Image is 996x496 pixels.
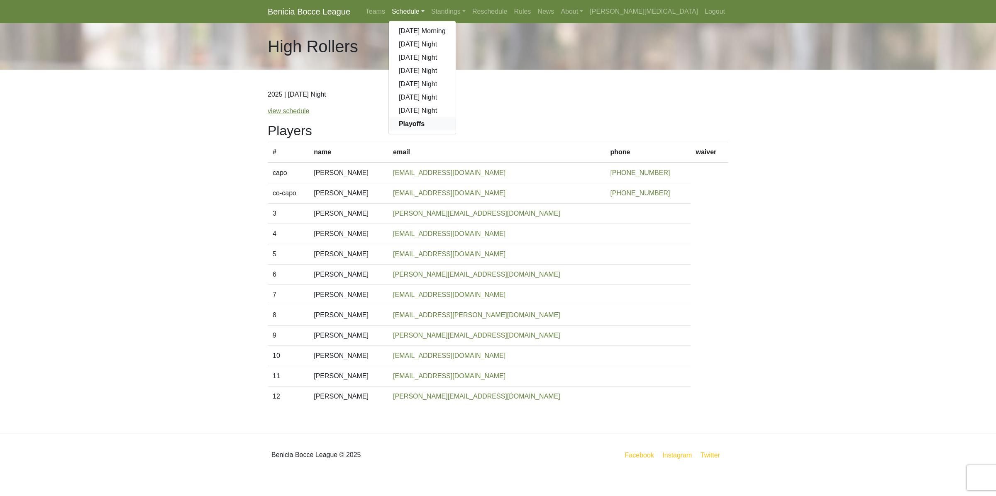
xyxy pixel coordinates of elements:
[399,120,425,127] strong: Playoffs
[268,163,309,183] td: capo
[309,265,388,285] td: [PERSON_NAME]
[388,3,428,20] a: Schedule
[701,3,728,20] a: Logout
[268,326,309,346] td: 9
[389,78,456,91] a: [DATE] Night
[623,450,656,460] a: Facebook
[309,387,388,407] td: [PERSON_NAME]
[389,64,456,78] a: [DATE] Night
[309,204,388,224] td: [PERSON_NAME]
[309,346,388,366] td: [PERSON_NAME]
[268,183,309,204] td: co-capo
[268,224,309,244] td: 4
[393,190,505,197] a: [EMAIL_ADDRESS][DOMAIN_NAME]
[309,183,388,204] td: [PERSON_NAME]
[309,142,388,163] th: name
[393,372,505,379] a: [EMAIL_ADDRESS][DOMAIN_NAME]
[389,51,456,64] a: [DATE] Night
[393,210,560,217] a: [PERSON_NAME][EMAIL_ADDRESS][DOMAIN_NAME]
[309,285,388,305] td: [PERSON_NAME]
[389,24,456,38] a: [DATE] Morning
[362,3,388,20] a: Teams
[309,305,388,326] td: [PERSON_NAME]
[268,107,310,114] a: view schedule
[309,326,388,346] td: [PERSON_NAME]
[268,387,309,407] td: 12
[388,142,605,163] th: email
[393,332,560,339] a: [PERSON_NAME][EMAIL_ADDRESS][DOMAIN_NAME]
[268,285,309,305] td: 7
[610,169,670,176] a: [PHONE_NUMBER]
[268,90,728,100] p: 2025 | [DATE] Night
[510,3,534,20] a: Rules
[268,366,309,387] td: 11
[393,230,505,237] a: [EMAIL_ADDRESS][DOMAIN_NAME]
[268,36,358,56] h1: High Rollers
[268,265,309,285] td: 6
[261,440,498,470] div: Benicia Bocce League © 2025
[691,142,728,163] th: waiver
[388,21,456,134] div: Schedule
[393,311,560,319] a: [EMAIL_ADDRESS][PERSON_NAME][DOMAIN_NAME]
[534,3,557,20] a: News
[268,123,728,139] h2: Players
[268,3,350,20] a: Benicia Bocce League
[268,346,309,366] td: 10
[309,224,388,244] td: [PERSON_NAME]
[661,450,693,460] a: Instagram
[393,291,505,298] a: [EMAIL_ADDRESS][DOMAIN_NAME]
[393,271,560,278] a: [PERSON_NAME][EMAIL_ADDRESS][DOMAIN_NAME]
[699,450,727,460] a: Twitter
[309,163,388,183] td: [PERSON_NAME]
[557,3,586,20] a: About
[605,142,691,163] th: phone
[393,250,505,258] a: [EMAIL_ADDRESS][DOMAIN_NAME]
[586,3,701,20] a: [PERSON_NAME][MEDICAL_DATA]
[268,244,309,265] td: 5
[393,393,560,400] a: [PERSON_NAME][EMAIL_ADDRESS][DOMAIN_NAME]
[389,117,456,131] a: Playoffs
[393,352,505,359] a: [EMAIL_ADDRESS][DOMAIN_NAME]
[389,104,456,117] a: [DATE] Night
[268,305,309,326] td: 8
[268,142,309,163] th: #
[610,190,670,197] a: [PHONE_NUMBER]
[393,169,505,176] a: [EMAIL_ADDRESS][DOMAIN_NAME]
[428,3,469,20] a: Standings
[389,91,456,104] a: [DATE] Night
[309,366,388,387] td: [PERSON_NAME]
[268,204,309,224] td: 3
[389,38,456,51] a: [DATE] Night
[469,3,511,20] a: Reschedule
[309,244,388,265] td: [PERSON_NAME]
